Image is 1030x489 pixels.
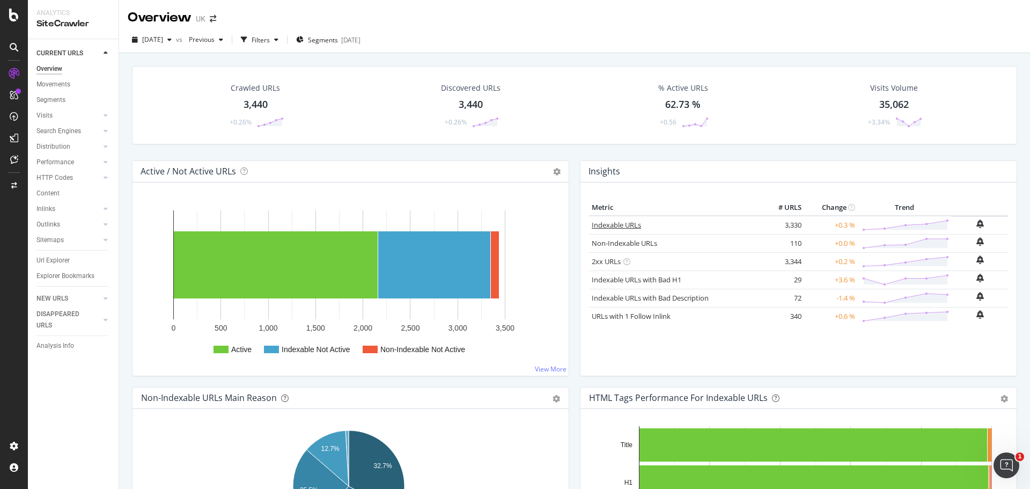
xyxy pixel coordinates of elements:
[459,98,483,112] div: 3,440
[308,35,338,45] span: Segments
[341,35,360,45] div: [DATE]
[448,324,467,332] text: 3,000
[128,31,176,48] button: [DATE]
[761,289,804,307] td: 72
[36,63,62,75] div: Overview
[185,31,227,48] button: Previous
[176,35,185,44] span: vs
[36,79,111,90] a: Movements
[535,364,566,374] a: View More
[36,309,91,331] div: DISAPPEARED URLS
[36,172,73,184] div: HTTP Codes
[1000,395,1008,403] div: gear
[36,110,53,121] div: Visits
[976,292,984,301] div: bell-plus
[804,234,858,252] td: +0.0 %
[36,126,100,137] a: Search Engines
[36,126,81,137] div: Search Engines
[36,271,111,282] a: Explorer Bookmarks
[36,203,55,215] div: Inlinks
[592,220,641,230] a: Indexable URLs
[976,237,984,246] div: bell-plus
[36,110,100,121] a: Visits
[36,48,83,59] div: CURRENT URLS
[36,235,64,246] div: Sitemaps
[401,324,420,332] text: 2,500
[36,157,100,168] a: Performance
[761,216,804,235] td: 3,330
[374,462,392,470] text: 32.7%
[36,157,74,168] div: Performance
[380,345,465,354] text: Non-Indexable Not Active
[761,200,804,216] th: # URLS
[36,309,100,331] a: DISAPPEARED URLS
[244,98,268,112] div: 3,440
[231,83,280,93] div: Crawled URLs
[36,79,70,90] div: Movements
[36,172,100,184] a: HTTP Codes
[36,94,111,106] a: Segments
[36,188,111,199] a: Content
[589,392,768,403] div: HTML Tags Performance for Indexable URLs
[354,324,372,332] text: 2,000
[36,255,111,266] a: Url Explorer
[761,252,804,271] td: 3,344
[142,35,163,44] span: 2025 Sep. 6th
[36,219,100,230] a: Outlinks
[1016,452,1024,461] span: 1
[588,164,620,179] h4: Insights
[976,220,984,228] div: bell-plus
[879,98,909,112] div: 35,062
[292,31,365,48] button: Segments[DATE]
[36,9,110,18] div: Analytics
[761,271,804,289] td: 29
[36,188,60,199] div: Content
[321,445,339,452] text: 12.7%
[36,293,68,304] div: NEW URLS
[36,255,70,266] div: Url Explorer
[210,15,216,23] div: arrow-right-arrow-left
[36,141,70,152] div: Distribution
[761,234,804,252] td: 110
[658,83,708,93] div: % Active URLs
[36,340,74,352] div: Analysis Info
[660,118,676,127] div: +0.56
[589,200,761,216] th: Metric
[172,324,176,332] text: 0
[237,31,283,48] button: Filters
[36,340,111,352] a: Analysis Info
[36,63,111,75] a: Overview
[259,324,278,332] text: 1,000
[36,235,100,246] a: Sitemaps
[804,200,858,216] th: Change
[592,311,671,321] a: URLs with 1 Follow Inlink
[592,238,657,248] a: Non-Indexable URLs
[665,98,701,112] div: 62.73 %
[36,18,110,30] div: SiteCrawler
[36,48,100,59] a: CURRENT URLS
[804,289,858,307] td: -1.4 %
[994,452,1019,478] iframe: Intercom live chat
[976,274,984,282] div: bell-plus
[804,307,858,325] td: +0.6 %
[36,141,100,152] a: Distribution
[553,168,561,176] i: Options
[624,479,633,486] text: H1
[36,271,94,282] div: Explorer Bookmarks
[496,324,514,332] text: 3,500
[621,441,633,449] text: Title
[804,216,858,235] td: +0.3 %
[592,257,621,266] a: 2xx URLs
[36,293,100,304] a: NEW URLS
[36,219,60,230] div: Outlinks
[282,345,350,354] text: Indexable Not Active
[185,35,215,44] span: Previous
[230,118,252,127] div: +0.26%
[141,200,556,367] svg: A chart.
[141,392,277,403] div: Non-Indexable URLs Main Reason
[445,118,467,127] div: +0.26%
[36,203,100,215] a: Inlinks
[306,324,325,332] text: 1,500
[231,345,252,354] text: Active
